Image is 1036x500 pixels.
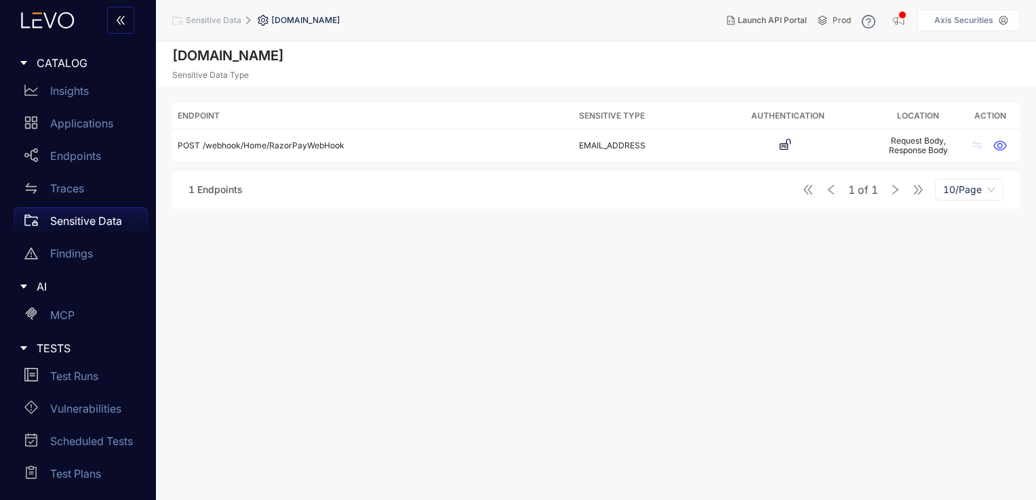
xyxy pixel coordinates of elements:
td: Request Body, Response Body [876,129,961,163]
a: Endpoints [14,142,148,175]
p: Findings [50,247,93,259]
a: Test Runs [14,362,148,395]
span: TESTS [37,342,137,354]
p: Test Plans [50,467,101,480]
span: Sensitive Data [186,16,241,25]
h2: [DOMAIN_NAME] [172,48,1020,64]
p: Traces [50,182,84,194]
p: MCP [50,309,75,321]
a: Findings [14,240,148,272]
a: Traces [14,175,148,207]
button: Launch API Portal [716,9,818,31]
a: Insights [14,77,148,110]
span: Launch API Portal [738,16,807,25]
p: Insights [50,85,89,97]
p: Test Runs [50,370,98,382]
a: Vulnerabilities [14,395,148,428]
span: CATALOG [37,57,137,69]
span: setting [258,15,271,26]
button: swap [966,135,988,157]
span: AI [37,280,137,293]
span: 1 [871,184,878,196]
p: Axis Securities [934,16,993,25]
span: double-left [115,15,126,27]
div: AI [8,272,148,301]
span: 10/Page [943,180,995,200]
th: Authentication [700,103,877,129]
div: CATALOG [8,49,148,77]
span: POST [178,140,200,150]
p: Endpoints [50,150,101,162]
p: Sensitive Data Type [172,70,1020,80]
span: caret-right [19,58,28,68]
span: swap [24,182,38,195]
span: [DOMAIN_NAME] [271,16,340,25]
span: Prod [833,16,851,25]
span: caret-right [19,343,28,353]
span: 1 [848,184,855,196]
p: Applications [50,117,113,129]
a: Applications [14,110,148,142]
th: Endpoint [172,103,524,129]
a: MCP [14,301,148,334]
button: double-left [107,7,134,34]
a: Scheduled Tests [14,428,148,460]
p: Vulnerabilities [50,402,121,415]
td: EMAIL_ADDRESS [524,129,700,163]
span: warning [24,247,38,260]
th: Action [961,103,1020,129]
a: Sensitive Data [14,207,148,240]
th: Location [876,103,961,129]
span: of [848,184,878,196]
th: Sensitive Type [524,103,700,129]
span: caret-right [19,282,28,291]
div: TESTS [8,334,148,362]
p: Sensitive Data [50,215,122,227]
span: 1 Endpoints [188,184,243,195]
span: /webhook/Home/RazorPayWebHook [203,140,344,150]
a: Test Plans [14,460,148,493]
p: Scheduled Tests [50,435,133,447]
